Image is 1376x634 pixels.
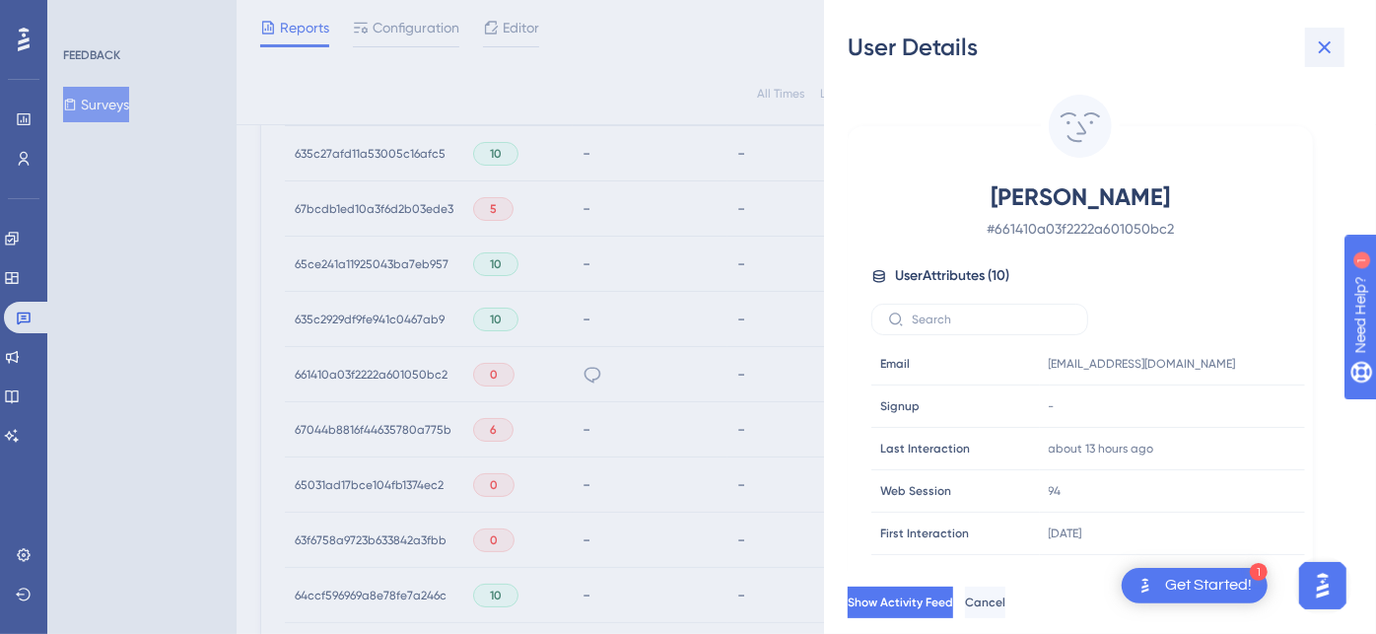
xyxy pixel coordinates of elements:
[907,181,1254,213] span: [PERSON_NAME]
[1049,483,1062,499] span: 94
[46,5,123,29] span: Need Help?
[1049,568,1081,584] span: pt-BR
[880,356,910,372] span: Email
[912,313,1071,326] input: Search
[895,264,1009,288] span: User Attributes ( 10 )
[137,10,143,26] div: 1
[1049,527,1082,540] time: [DATE]
[880,398,920,414] span: Signup
[880,568,938,584] span: Language
[848,595,953,610] span: Show Activity Feed
[1122,568,1268,603] div: Open Get Started! checklist, remaining modules: 1
[1293,556,1352,615] iframe: UserGuiding AI Assistant Launcher
[880,526,969,541] span: First Interaction
[907,217,1254,241] span: # 661410a03f2222a601050bc2
[880,483,951,499] span: Web Session
[1250,563,1268,581] div: 1
[880,441,970,457] span: Last Interaction
[1165,575,1252,597] div: Get Started!
[965,587,1005,618] button: Cancel
[848,32,1352,63] div: User Details
[1049,398,1055,414] span: -
[1049,442,1154,456] time: about 13 hours ago
[848,587,953,618] button: Show Activity Feed
[1134,574,1157,598] img: launcher-image-alternative-text
[1049,356,1236,372] span: [EMAIL_ADDRESS][DOMAIN_NAME]
[965,595,1005,610] span: Cancel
